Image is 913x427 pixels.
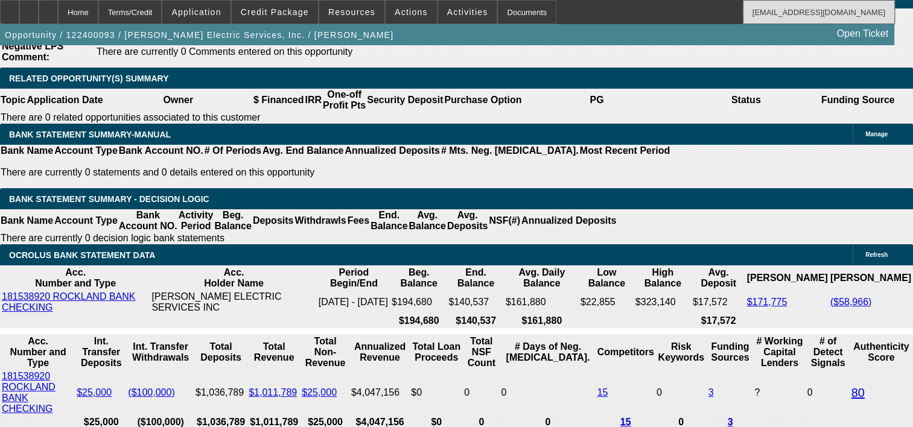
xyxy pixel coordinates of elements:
[447,209,489,232] th: Avg. Deposits
[672,89,821,112] th: Status
[580,267,634,289] th: Low Balance
[128,387,174,397] a: ($100,000)
[410,335,462,369] th: Total Loan Proceeds
[830,267,912,289] th: [PERSON_NAME]
[370,209,408,232] th: End. Balance
[635,291,691,314] td: $323,140
[806,370,849,415] td: 0
[597,387,608,397] a: 15
[2,291,135,312] a: 181538920 ROCKLAND BANK CHECKING
[366,89,444,112] th: Security Deposit
[500,335,595,369] th: # Days of Neg. [MEDICAL_DATA].
[851,335,912,369] th: Authenticity Score
[708,387,714,397] a: 3
[252,209,294,232] th: Deposits
[692,267,745,289] th: Avg. Deposit
[505,291,579,314] td: $161,880
[195,335,247,369] th: Total Deposits
[304,89,322,112] th: IRR
[865,251,888,258] span: Refresh
[204,145,262,157] th: # Of Periods
[692,315,745,327] th: $17,572
[347,209,370,232] th: Fees
[488,209,521,232] th: NSF(#)
[746,297,787,307] a: $171,775
[118,209,178,232] th: Bank Account NO.
[395,7,428,17] span: Actions
[505,315,579,327] th: $161,880
[9,250,155,260] span: OCROLUS BANK STATEMENT DATA
[580,291,634,314] td: $22,855
[97,46,352,57] span: There are currently 0 Comments entered on this opportunity
[5,30,393,40] span: Opportunity / 122400093 / [PERSON_NAME] Electric Services, Inc. / [PERSON_NAME]
[171,7,221,17] span: Application
[344,145,440,157] th: Annualized Deposits
[444,89,522,112] th: Purchase Option
[253,89,305,112] th: $ Financed
[708,335,753,369] th: Funding Sources
[410,370,462,415] td: $0
[76,335,126,369] th: Int. Transfer Deposits
[104,89,253,112] th: Owner
[127,335,194,369] th: Int. Transfer Withdrawals
[178,209,214,232] th: Activity Period
[319,1,384,24] button: Resources
[294,209,346,232] th: Withdrawls
[746,267,828,289] th: [PERSON_NAME]
[1,335,75,369] th: Acc. Number and Type
[579,145,670,157] th: Most Recent Period
[830,297,872,307] a: ($58,966)
[2,371,56,414] a: 181538920 ROCKLAND BANK CHECKING
[727,417,733,427] a: 3
[162,1,230,24] button: Application
[463,335,499,369] th: Sum of the Total NSF Count and Total Overdraft Fee Count from Ocrolus
[754,335,805,369] th: # Working Capital Lenders
[54,209,118,232] th: Account Type
[851,386,865,399] a: 80
[9,130,171,139] span: BANK STATEMENT SUMMARY-MANUAL
[806,335,849,369] th: # of Detect Signals
[832,24,893,44] a: Open Ticket
[821,89,896,112] th: Funding Source
[322,89,366,112] th: One-off Profit Pts
[391,315,447,327] th: $194,680
[301,335,349,369] th: Total Non-Revenue
[754,387,760,397] span: Refresh to pull Number of Working Capital Lenders
[463,370,499,415] td: 0
[351,335,409,369] th: Annualized Revenue
[249,387,297,397] a: $1,011,789
[9,74,168,83] span: RELATED OPPORTUNITY(S) SUMMARY
[620,417,631,427] a: 15
[151,267,316,289] th: Acc. Holder Name
[448,267,503,289] th: End. Balance
[448,291,503,314] td: $140,537
[500,370,595,415] td: 0
[1,167,670,178] p: There are currently 0 statements and 0 details entered on this opportunity
[656,370,707,415] td: 0
[9,194,209,204] span: Bank Statement Summary - Decision Logic
[328,7,375,17] span: Resources
[151,291,316,314] td: [PERSON_NAME] ELECTRIC SERVICES INC
[54,145,118,157] th: Account Type
[386,1,437,24] button: Actions
[262,145,345,157] th: Avg. End Balance
[318,267,390,289] th: Period Begin/End
[448,315,503,327] th: $140,537
[505,267,579,289] th: Avg. Daily Balance
[302,387,337,397] a: $25,000
[118,145,204,157] th: Bank Account NO.
[408,209,446,232] th: Avg. Balance
[522,89,671,112] th: PG
[635,267,691,289] th: High Balance
[865,131,888,138] span: Manage
[232,1,318,24] button: Credit Package
[195,370,247,415] td: $1,036,789
[2,41,63,62] b: Negative LPS Comment:
[597,335,655,369] th: Competitors
[692,291,745,314] td: $17,572
[441,145,579,157] th: # Mts. Neg. [MEDICAL_DATA].
[656,335,707,369] th: Risk Keywords
[318,291,390,314] td: [DATE] - [DATE]
[351,387,409,398] div: $4,047,156
[438,1,497,24] button: Activities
